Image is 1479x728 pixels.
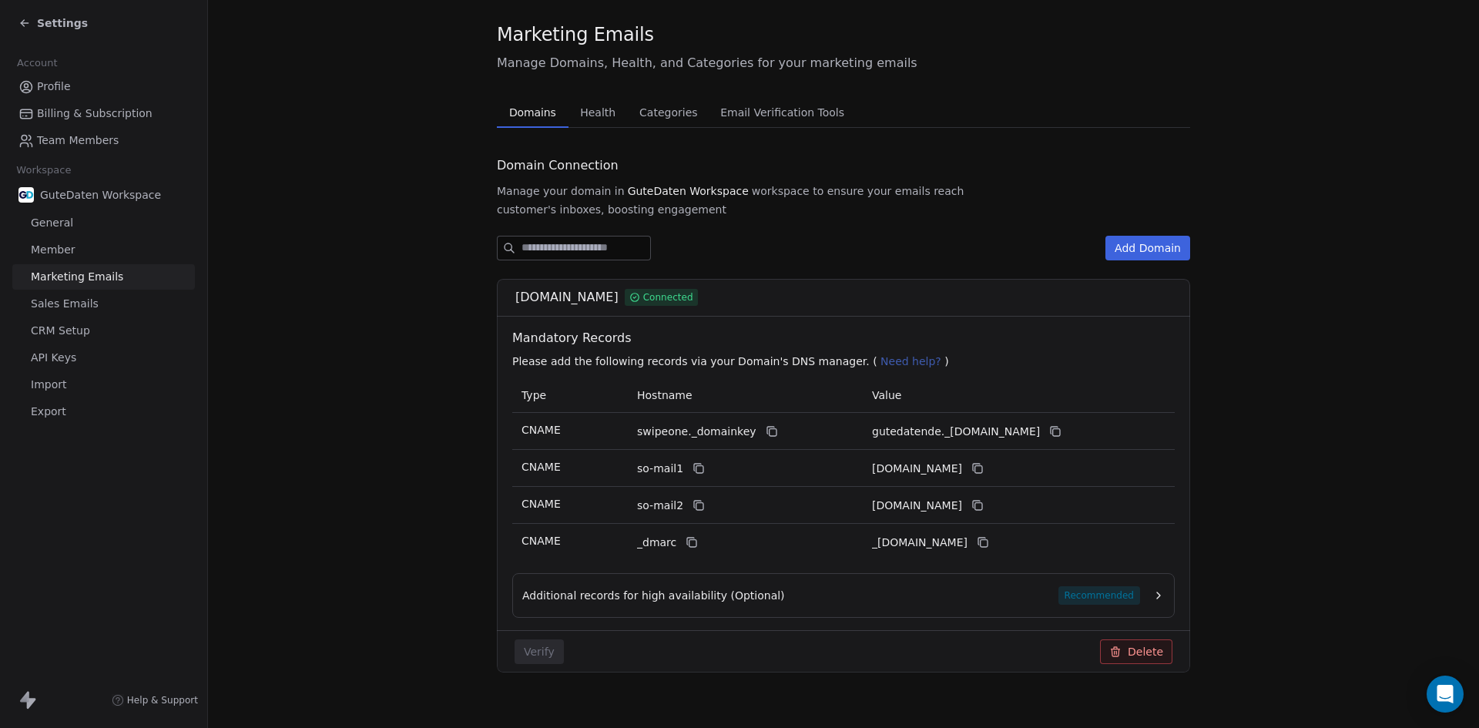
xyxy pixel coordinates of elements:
a: Billing & Subscription [12,101,195,126]
span: Need help? [880,355,941,367]
button: Additional records for high availability (Optional)Recommended [522,586,1165,605]
span: Connected [643,290,693,304]
span: Profile [37,79,71,95]
span: Marketing Emails [31,269,123,285]
span: Workspace [10,159,78,182]
p: Type [522,387,619,404]
span: CRM Setup [31,323,90,339]
span: customer's inboxes, boosting engagement [497,202,726,217]
span: _dmarc.swipeone.email [872,535,968,551]
span: Manage your domain in [497,183,625,199]
span: GuteDaten Workspace [628,183,749,199]
a: Team Members [12,128,195,153]
span: Team Members [37,133,119,149]
span: CNAME [522,535,561,547]
span: Additional records for high availability (Optional) [522,588,785,603]
span: Settings [37,15,88,31]
span: Export [31,404,66,420]
span: Hostname [637,389,693,401]
span: [DOMAIN_NAME] [515,288,619,307]
span: Manage Domains, Health, and Categories for your marketing emails [497,54,1190,72]
span: Account [10,52,64,75]
a: Sales Emails [12,291,195,317]
img: DatDash360%20500x500%20(2).png [18,187,34,203]
span: swipeone._domainkey [637,424,756,440]
span: Billing & Subscription [37,106,153,122]
span: CNAME [522,498,561,510]
a: Help & Support [112,694,198,706]
a: Marketing Emails [12,264,195,290]
span: workspace to ensure your emails reach [752,183,964,199]
span: Health [574,102,622,123]
span: Categories [633,102,703,123]
span: Email Verification Tools [714,102,850,123]
span: Help & Support [127,694,198,706]
span: Sales Emails [31,296,99,312]
p: Please add the following records via your Domain's DNS manager. ( ) [512,354,1181,369]
a: Import [12,372,195,398]
a: Settings [18,15,88,31]
button: Add Domain [1105,236,1190,260]
span: so-mail2 [637,498,683,514]
a: General [12,210,195,236]
button: Delete [1100,639,1172,664]
span: gutedatende2.swipeone.email [872,498,962,514]
span: gutedatende1.swipeone.email [872,461,962,477]
a: CRM Setup [12,318,195,344]
button: Verify [515,639,564,664]
span: _dmarc [637,535,676,551]
span: Domains [503,102,562,123]
span: CNAME [522,461,561,473]
span: so-mail1 [637,461,683,477]
span: Domain Connection [497,156,619,175]
a: Member [12,237,195,263]
div: Open Intercom Messenger [1427,676,1464,713]
span: Member [31,242,75,258]
a: Profile [12,74,195,99]
span: API Keys [31,350,76,366]
span: Value [872,389,901,401]
span: Recommended [1058,586,1140,605]
span: Marketing Emails [497,23,654,46]
span: General [31,215,73,231]
a: API Keys [12,345,195,371]
a: Export [12,399,195,424]
span: Import [31,377,66,393]
span: CNAME [522,424,561,436]
span: Mandatory Records [512,329,1181,347]
span: GuteDaten Workspace [40,187,161,203]
span: gutedatende._domainkey.swipeone.email [872,424,1040,440]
